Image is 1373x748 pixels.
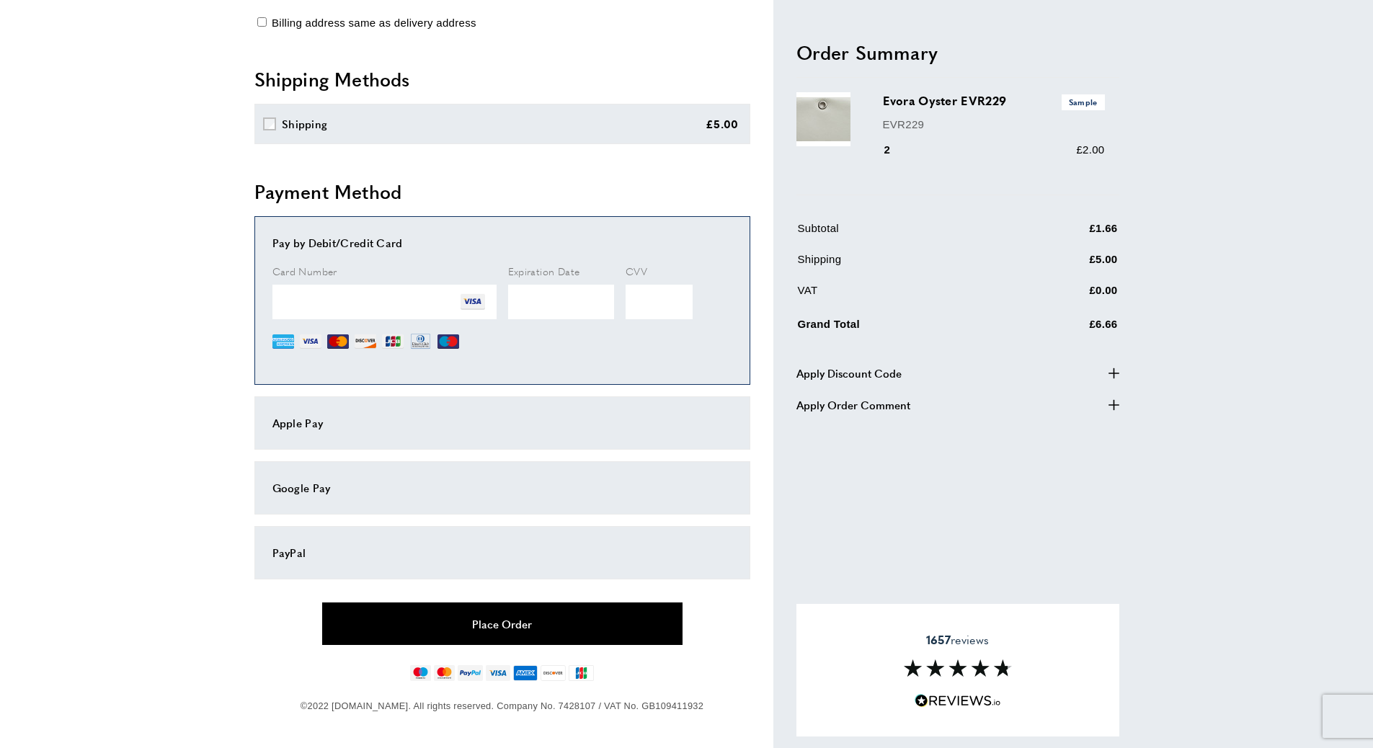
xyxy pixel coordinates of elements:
[926,631,951,648] strong: 1657
[1018,220,1118,248] td: £1.66
[486,665,510,681] img: visa
[926,633,989,647] span: reviews
[541,665,566,681] img: discover
[915,694,1001,708] img: Reviews.io 5 stars
[1018,313,1118,344] td: £6.66
[272,17,476,29] span: Billing address same as delivery address
[409,331,432,352] img: DN.png
[796,364,902,381] span: Apply Discount Code
[282,115,327,133] div: Shipping
[327,331,349,352] img: MC.png
[322,602,683,645] button: Place Order
[437,331,459,352] img: MI.png
[706,115,739,133] div: £5.00
[1062,94,1105,110] span: Sample
[355,331,376,352] img: DI.png
[272,331,294,352] img: AE.png
[1018,251,1118,279] td: £5.00
[1076,143,1104,156] span: £2.00
[798,220,1017,248] td: Subtotal
[883,141,911,159] div: 2
[798,313,1017,344] td: Grand Total
[272,264,337,278] span: Card Number
[796,39,1119,65] h2: Order Summary
[461,290,485,314] img: VI.png
[1018,282,1118,310] td: £0.00
[883,115,1105,133] p: EVR229
[272,234,732,251] div: Pay by Debit/Credit Card
[254,179,750,205] h2: Payment Method
[458,665,483,681] img: paypal
[626,264,647,278] span: CVV
[272,414,732,432] div: Apple Pay
[508,285,615,319] iframe: Secure Credit Card Frame - Expiration Date
[300,331,321,352] img: VI.png
[796,396,910,413] span: Apply Order Comment
[798,251,1017,279] td: Shipping
[382,331,404,352] img: JCB.png
[410,665,431,681] img: maestro
[508,264,580,278] span: Expiration Date
[301,700,703,711] span: ©2022 [DOMAIN_NAME]. All rights reserved. Company No. 7428107 / VAT No. GB109411932
[798,282,1017,310] td: VAT
[883,92,1105,110] h3: Evora Oyster EVR229
[272,285,497,319] iframe: Secure Credit Card Frame - Credit Card Number
[569,665,594,681] img: jcb
[272,544,732,561] div: PayPal
[272,479,732,497] div: Google Pay
[626,285,693,319] iframe: Secure Credit Card Frame - CVV
[434,665,455,681] img: mastercard
[904,659,1012,677] img: Reviews section
[513,665,538,681] img: american-express
[257,17,267,27] input: Billing address same as delivery address
[796,92,850,146] img: Evora Oyster EVR229
[254,66,750,92] h2: Shipping Methods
